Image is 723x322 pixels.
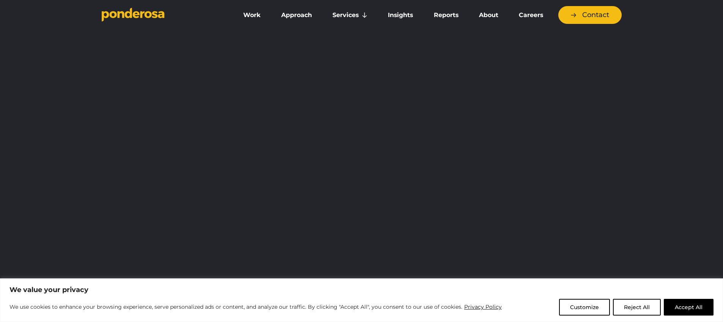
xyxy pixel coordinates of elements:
[425,7,467,23] a: Reports
[664,299,714,316] button: Accept All
[510,7,552,23] a: Careers
[9,302,502,311] p: We use cookies to enhance your browsing experience, serve personalized ads or content, and analyz...
[464,302,502,311] a: Privacy Policy
[9,285,714,294] p: We value your privacy
[470,7,507,23] a: About
[558,6,622,24] a: Contact
[559,299,610,316] button: Customize
[324,7,376,23] a: Services
[102,8,223,23] a: Go to homepage
[379,7,422,23] a: Insights
[235,7,269,23] a: Work
[273,7,321,23] a: Approach
[613,299,661,316] button: Reject All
